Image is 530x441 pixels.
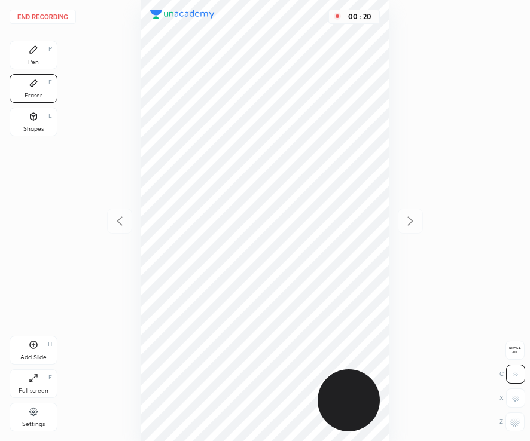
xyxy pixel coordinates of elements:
button: End recording [10,10,76,24]
div: Shapes [23,126,44,132]
div: L [48,113,52,119]
div: H [48,341,52,347]
div: Add Slide [20,354,47,360]
div: F [48,375,52,381]
div: X [499,388,525,408]
div: 00 : 20 [346,13,374,21]
div: E [48,79,52,85]
div: Eraser [25,93,42,99]
span: Erase all [506,346,524,354]
div: Z [499,412,525,431]
img: logo.38c385cc.svg [150,10,215,19]
div: P [48,46,52,52]
div: Settings [22,421,45,427]
div: Full screen [19,388,48,394]
div: Pen [28,59,39,65]
div: C [499,365,525,384]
